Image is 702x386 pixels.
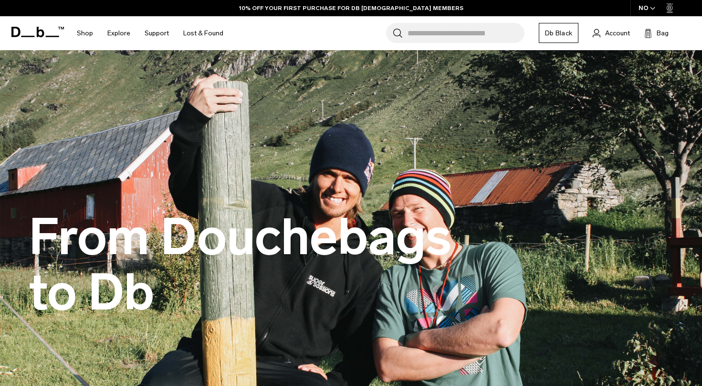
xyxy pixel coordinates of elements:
h1: From Douchebags to Db [29,210,458,320]
span: Account [605,28,630,38]
a: 10% OFF YOUR FIRST PURCHASE FOR DB [DEMOGRAPHIC_DATA] MEMBERS [239,4,463,12]
a: Lost & Found [183,16,223,50]
span: Bag [657,28,669,38]
a: Shop [77,16,93,50]
a: Db Black [539,23,578,43]
a: Explore [107,16,130,50]
a: Account [593,27,630,39]
a: Support [145,16,169,50]
button: Bag [644,27,669,39]
nav: Main Navigation [70,16,231,50]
